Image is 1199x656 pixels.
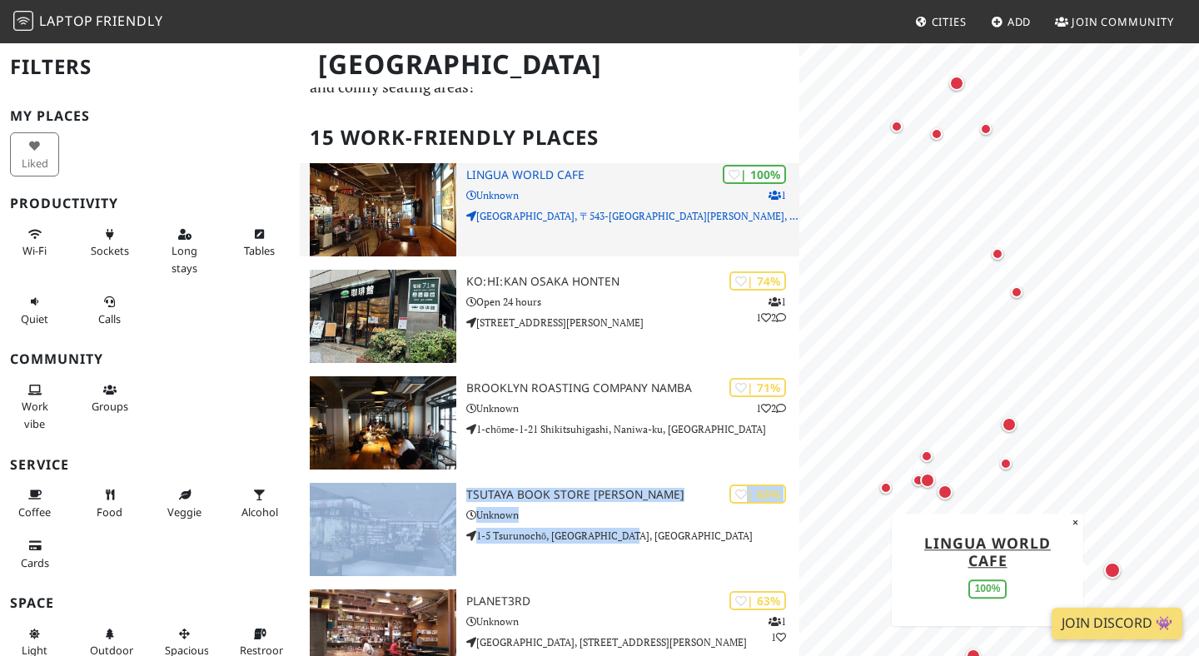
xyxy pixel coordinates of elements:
h3: Community [10,351,290,367]
div: Map marker [976,119,996,139]
span: Alcohol [241,504,278,519]
p: Unknown [466,507,799,523]
span: Laptop [39,12,93,30]
img: LaptopFriendly [13,11,33,31]
p: [GEOGRAPHIC_DATA], [STREET_ADDRESS][PERSON_NAME] [466,634,799,650]
button: Coffee [10,481,59,525]
p: 1 2 [756,400,786,416]
img: KOːHIːKAN Osaka Honten [310,270,456,363]
span: Friendly [96,12,162,30]
div: | 74% [729,271,786,291]
span: Video/audio calls [98,311,121,326]
button: Calls [85,288,134,332]
span: Food [97,504,122,519]
p: 1-chōme-1-21 Shikitsuhigashi, Naniwa-ku, [GEOGRAPHIC_DATA] [466,421,799,437]
a: Cities [908,7,973,37]
h1: [GEOGRAPHIC_DATA] [305,42,796,87]
a: TSUTAYA BOOK STORE 梅田MeRISE | 65% TSUTAYA BOOK STORE [PERSON_NAME] Unknown 1-5 Tsurunochō, [GEOGR... [300,483,799,576]
h2: Filters [10,42,290,92]
div: Map marker [917,446,937,466]
div: Map marker [887,117,907,137]
button: Groups [85,376,134,420]
div: Map marker [876,478,896,498]
button: Long stays [160,221,209,281]
div: | 100% [723,165,786,184]
p: 1 1 2 [756,294,786,326]
p: Open 24 hours [466,294,799,310]
span: People working [22,399,48,430]
h3: Space [10,595,290,611]
p: 1 1 [769,614,786,645]
div: Map marker [934,481,956,503]
button: Tables [235,221,284,265]
span: Stable Wi-Fi [22,243,47,258]
div: | 63% [729,591,786,610]
span: Work-friendly tables [244,243,275,258]
a: KOːHIːKAN Osaka Honten | 74% 112 KOːHIːKAN Osaka Honten Open 24 hours [STREET_ADDRESS][PERSON_NAME] [300,270,799,363]
span: Veggie [167,504,201,519]
div: Map marker [996,454,1016,474]
div: Map marker [917,470,938,491]
p: [GEOGRAPHIC_DATA], 〒543-[GEOGRAPHIC_DATA][PERSON_NAME], [GEOGRAPHIC_DATA] [466,208,799,224]
button: Alcohol [235,481,284,525]
div: Map marker [908,470,928,490]
div: Map marker [946,72,968,94]
div: | 71% [729,378,786,397]
img: Lingua World Cafe [310,163,456,256]
div: Map marker [927,124,947,144]
button: Food [85,481,134,525]
h3: Service [10,457,290,473]
h3: TSUTAYA BOOK STORE [PERSON_NAME] [466,488,799,502]
span: Quiet [21,311,48,326]
span: Power sockets [91,243,129,258]
span: Add [1007,14,1032,29]
img: Brooklyn Roasting Company Namba [310,376,456,470]
span: Long stays [172,243,197,275]
button: Cards [10,532,59,576]
p: Unknown [466,400,799,416]
a: Lingua World Cafe [924,533,1051,570]
button: Work vibe [10,376,59,437]
h3: Brooklyn Roasting Company Namba [466,381,799,395]
img: TSUTAYA BOOK STORE 梅田MeRISE [310,483,456,576]
button: Veggie [160,481,209,525]
a: Join Community [1048,7,1181,37]
h2: 15 Work-Friendly Places [310,112,789,163]
div: Map marker [1007,282,1027,302]
h3: My Places [10,108,290,124]
a: Brooklyn Roasting Company Namba | 71% 12 Brooklyn Roasting Company Namba Unknown 1-chōme-1-21 Shi... [300,376,799,470]
a: Lingua World Cafe | 100% 1 Lingua World Cafe Unknown [GEOGRAPHIC_DATA], 〒543-[GEOGRAPHIC_DATA][PE... [300,163,799,256]
h3: Planet3rd [466,594,799,609]
a: Add [984,7,1038,37]
span: Coffee [18,504,51,519]
span: Credit cards [21,555,49,570]
a: LaptopFriendly LaptopFriendly [13,7,163,37]
div: Map marker [998,414,1020,435]
p: Unknown [466,614,799,629]
button: Sockets [85,221,134,265]
div: Map marker [988,244,1007,264]
p: 1 [769,187,786,203]
h3: Productivity [10,196,290,211]
button: Wi-Fi [10,221,59,265]
p: Unknown [466,187,799,203]
p: [STREET_ADDRESS][PERSON_NAME] [466,315,799,330]
p: 1-5 Tsurunochō, [GEOGRAPHIC_DATA], [GEOGRAPHIC_DATA] [466,528,799,544]
h3: Lingua World Cafe [466,168,799,182]
button: Quiet [10,288,59,332]
span: Join Community [1072,14,1174,29]
div: | 65% [729,485,786,504]
span: Cities [932,14,967,29]
h3: KOːHIːKAN Osaka Honten [466,275,799,289]
span: Group tables [92,399,128,414]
